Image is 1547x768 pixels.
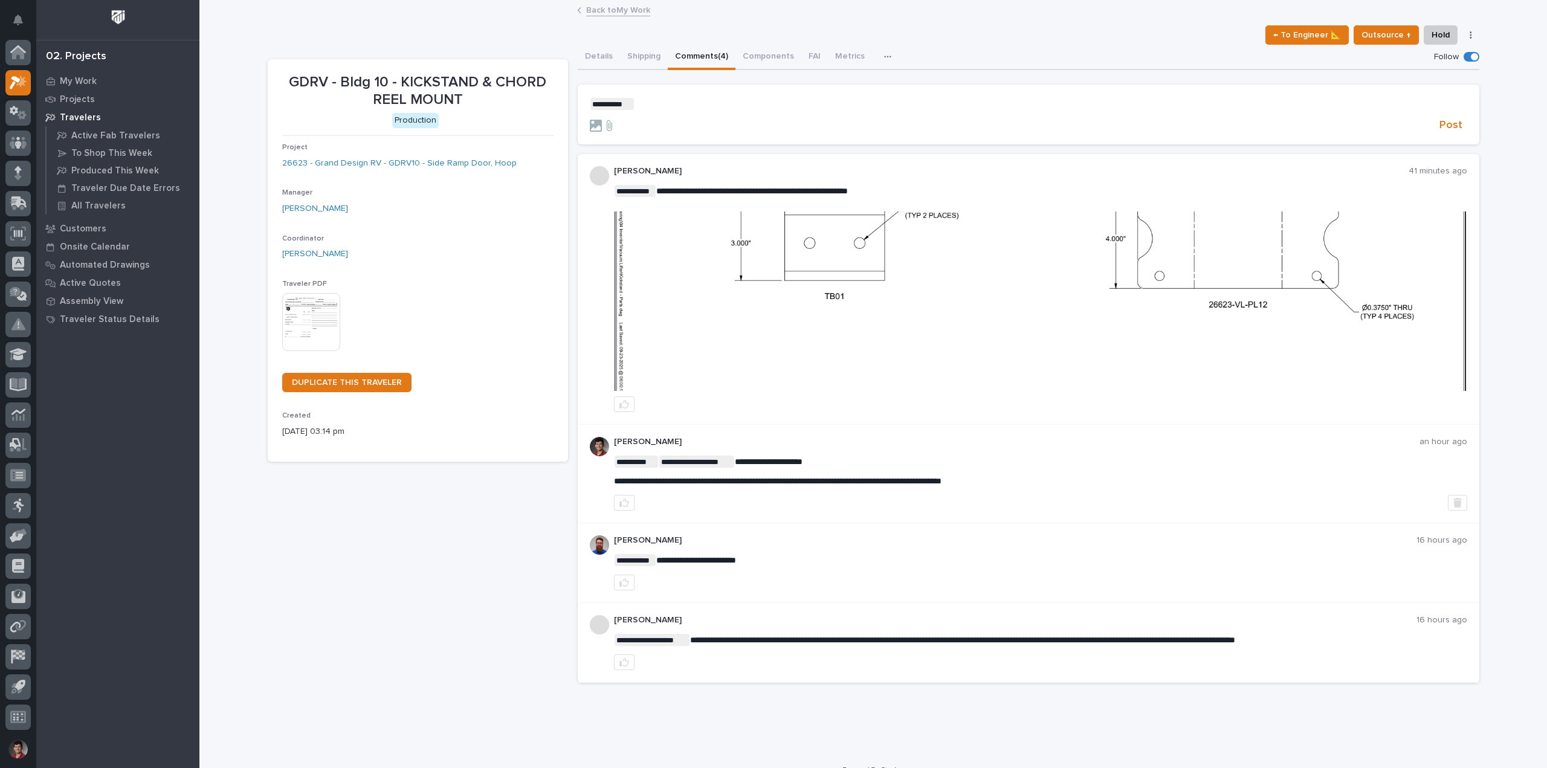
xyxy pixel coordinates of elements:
a: 26623 - Grand Design RV - GDRV10 - Side Ramp Door, Hoop [282,157,517,170]
p: All Travelers [71,201,126,211]
p: Traveler Due Date Errors [71,183,180,194]
div: Production [392,113,439,128]
p: [DATE] 03:14 pm [282,425,554,438]
p: Customers [60,224,106,234]
button: Shipping [620,45,668,70]
span: ← To Engineer 📐 [1273,28,1341,42]
p: Assembly View [60,296,123,307]
span: Hold [1432,28,1450,42]
img: ROij9lOReuV7WqYxWfnW [590,437,609,456]
button: Components [735,45,801,70]
button: like this post [614,495,635,511]
a: My Work [36,72,199,90]
button: Metrics [828,45,872,70]
button: Delete post [1448,495,1467,511]
a: Assembly View [36,292,199,310]
a: Back toMy Work [586,2,650,16]
a: Active Fab Travelers [47,127,199,144]
p: 16 hours ago [1416,535,1467,546]
button: like this post [614,396,635,412]
a: [PERSON_NAME] [282,248,348,260]
p: 16 hours ago [1416,615,1467,625]
p: GDRV - Bldg 10 - KICKSTAND & CHORD REEL MOUNT [282,74,554,109]
button: Comments (4) [668,45,735,70]
p: [PERSON_NAME] [614,437,1419,447]
p: Onsite Calendar [60,242,130,253]
a: All Travelers [47,197,199,214]
p: To Shop This Week [71,148,152,159]
button: users-avatar [5,737,31,762]
p: Follow [1434,52,1459,62]
button: Outsource ↑ [1354,25,1419,45]
button: Notifications [5,7,31,33]
span: Traveler PDF [282,280,327,288]
p: [PERSON_NAME] [614,166,1409,176]
div: Notifications [15,15,31,34]
button: like this post [614,654,635,670]
p: an hour ago [1419,437,1467,447]
a: Automated Drawings [36,256,199,274]
button: FAI [801,45,828,70]
p: Projects [60,94,95,105]
button: Post [1435,118,1467,132]
a: Traveler Due Date Errors [47,179,199,196]
a: Onsite Calendar [36,237,199,256]
span: Coordinator [282,235,324,242]
p: [PERSON_NAME] [614,535,1416,546]
span: Manager [282,189,312,196]
p: Traveler Status Details [60,314,160,325]
a: Traveler Status Details [36,310,199,328]
span: DUPLICATE THIS TRAVELER [292,378,402,387]
span: Post [1439,118,1462,132]
a: Travelers [36,108,199,126]
a: [PERSON_NAME] [282,202,348,215]
a: Produced This Week [47,162,199,179]
a: Projects [36,90,199,108]
button: Details [578,45,620,70]
p: My Work [60,76,97,87]
a: Active Quotes [36,274,199,292]
div: 02. Projects [46,50,106,63]
p: Automated Drawings [60,260,150,271]
a: Customers [36,219,199,237]
img: 6hTokn1ETDGPf9BPokIQ [590,535,609,555]
span: Project [282,144,308,151]
img: Workspace Logo [107,6,129,28]
p: Active Quotes [60,278,121,289]
p: [PERSON_NAME] [614,615,1416,625]
button: ← To Engineer 📐 [1265,25,1349,45]
p: Travelers [60,112,101,123]
p: Produced This Week [71,166,159,176]
p: 41 minutes ago [1409,166,1467,176]
span: Outsource ↑ [1361,28,1411,42]
a: DUPLICATE THIS TRAVELER [282,373,412,392]
p: Active Fab Travelers [71,131,160,141]
a: To Shop This Week [47,144,199,161]
button: Hold [1424,25,1458,45]
button: like this post [614,575,635,590]
span: Created [282,412,311,419]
